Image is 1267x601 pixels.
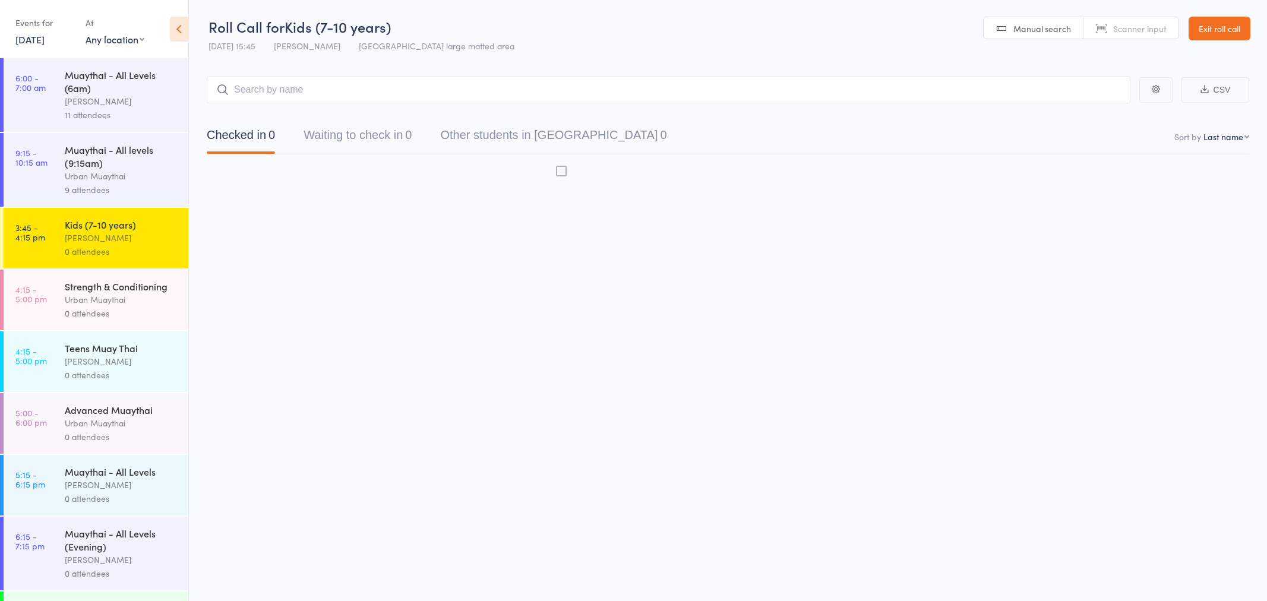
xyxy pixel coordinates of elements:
[65,169,178,183] div: Urban Muaythai
[65,68,178,94] div: Muaythai - All Levels (6am)
[660,128,666,141] div: 0
[65,416,178,430] div: Urban Muaythai
[4,270,188,330] a: 4:15 -5:00 pmStrength & ConditioningUrban Muaythai0 attendees
[65,355,178,368] div: [PERSON_NAME]
[65,527,178,553] div: Muaythai - All Levels (Evening)
[268,128,275,141] div: 0
[1203,131,1243,143] div: Last name
[65,218,178,231] div: Kids (7-10 years)
[65,553,178,567] div: [PERSON_NAME]
[65,478,178,492] div: [PERSON_NAME]
[65,231,178,245] div: [PERSON_NAME]
[207,122,275,154] button: Checked in0
[208,17,285,36] span: Roll Call for
[65,567,178,580] div: 0 attendees
[304,122,412,154] button: Waiting to check in0
[1113,23,1167,34] span: Scanner input
[65,143,178,169] div: Muaythai - All levels (9:15am)
[65,368,178,382] div: 0 attendees
[4,133,188,207] a: 9:15 -10:15 amMuaythai - All levels (9:15am)Urban Muaythai9 attendees
[15,13,74,33] div: Events for
[65,293,178,306] div: Urban Muaythai
[65,306,178,320] div: 0 attendees
[86,33,144,46] div: Any location
[86,13,144,33] div: At
[65,430,178,444] div: 0 attendees
[207,76,1130,103] input: Search by name
[4,455,188,515] a: 5:15 -6:15 pmMuaythai - All Levels[PERSON_NAME]0 attendees
[4,517,188,590] a: 6:15 -7:15 pmMuaythai - All Levels (Evening)[PERSON_NAME]0 attendees
[4,393,188,454] a: 5:00 -6:00 pmAdvanced MuaythaiUrban Muaythai0 attendees
[285,17,391,36] span: Kids (7-10 years)
[15,346,47,365] time: 4:15 - 5:00 pm
[4,208,188,268] a: 3:45 -4:15 pmKids (7-10 years)[PERSON_NAME]0 attendees
[1013,23,1071,34] span: Manual search
[15,408,47,427] time: 5:00 - 6:00 pm
[15,284,47,303] time: 4:15 - 5:00 pm
[15,148,48,167] time: 9:15 - 10:15 am
[65,108,178,122] div: 11 attendees
[15,33,45,46] a: [DATE]
[4,331,188,392] a: 4:15 -5:00 pmTeens Muay Thai[PERSON_NAME]0 attendees
[65,183,178,197] div: 9 attendees
[1174,131,1201,143] label: Sort by
[15,532,45,551] time: 6:15 - 7:15 pm
[274,40,340,52] span: [PERSON_NAME]
[65,465,178,478] div: Muaythai - All Levels
[65,341,178,355] div: Teens Muay Thai
[15,223,45,242] time: 3:45 - 4:15 pm
[65,280,178,293] div: Strength & Conditioning
[65,245,178,258] div: 0 attendees
[208,40,255,52] span: [DATE] 15:45
[65,94,178,108] div: [PERSON_NAME]
[65,492,178,505] div: 0 attendees
[65,403,178,416] div: Advanced Muaythai
[15,470,45,489] time: 5:15 - 6:15 pm
[4,58,188,132] a: 6:00 -7:00 amMuaythai - All Levels (6am)[PERSON_NAME]11 attendees
[359,40,514,52] span: [GEOGRAPHIC_DATA] large matted area
[1181,77,1249,103] button: CSV
[405,128,412,141] div: 0
[15,73,46,92] time: 6:00 - 7:00 am
[440,122,666,154] button: Other students in [GEOGRAPHIC_DATA]0
[1189,17,1250,40] a: Exit roll call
